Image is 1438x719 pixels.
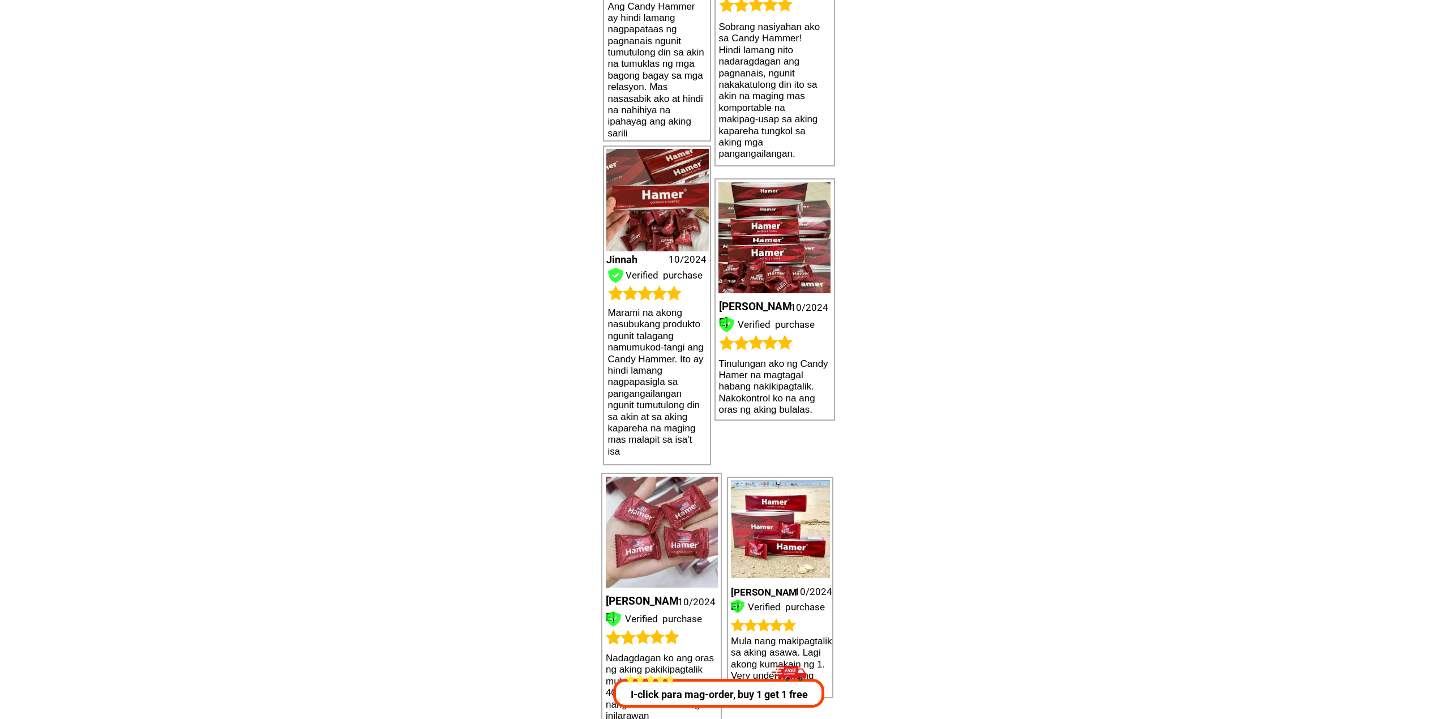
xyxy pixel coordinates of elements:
[669,252,714,267] h5: 10/2024
[719,358,834,416] h1: Tinulungan ako ng Candy Hamer na magtagal habang nakikipagtalik. Nakokontrol ko na ang oras ng ak...
[610,687,828,702] p: I-click para mag-order, buy 1 get 1 free
[790,301,836,315] h5: 10/2024
[719,22,822,160] h1: Sobrang nasiyahan ako sa Candy Hammer! Hindi lamang nito nadaragdagan ang pagnanais, ngunit nakak...
[606,252,683,267] h5: Jinnah
[794,585,835,600] h5: 10/2024
[608,1,707,140] h1: Ang Candy Hammer ay hindi lamang nagpapataas ng pagnanais ngunit tumutulong din sa akin na tumukl...
[719,299,796,331] h5: [PERSON_NAME]
[731,636,832,694] h1: Mula nang makipagtalik sa aking asawa. Lagi akong kumakain ng 1. Very understanding hehe
[738,318,824,332] h5: Verified purchase
[625,612,711,627] h5: Verified purchase
[608,307,707,457] h1: Marami na akong nasubukang produkto ngunit talagang namumukod-tangi ang Candy Hammer. Ito ay hind...
[731,585,799,614] h5: [PERSON_NAME]
[678,595,724,610] h5: 10/2024
[626,268,712,283] h5: Verified purchase
[748,600,832,615] h5: Verified purchase
[606,593,683,626] h5: [PERSON_NAME]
